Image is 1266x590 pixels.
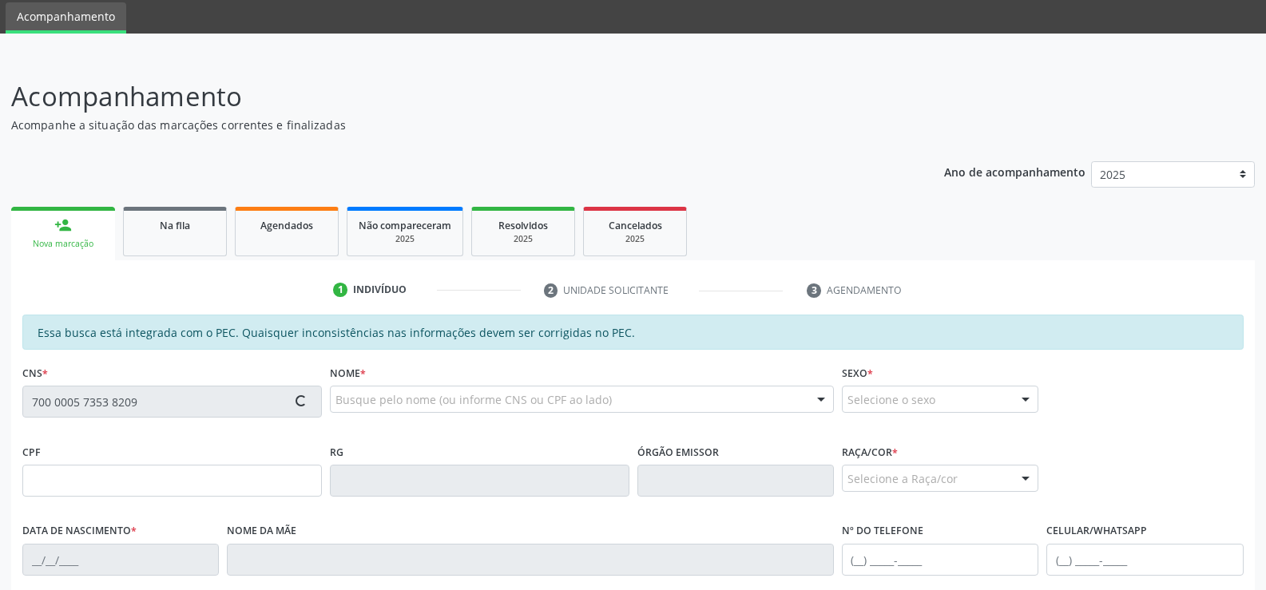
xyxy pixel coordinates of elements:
label: Nome [330,361,366,386]
label: Órgão emissor [637,440,719,465]
p: Acompanhe a situação das marcações correntes e finalizadas [11,117,882,133]
span: Selecione o sexo [847,391,935,408]
span: Resolvidos [498,219,548,232]
label: Celular/WhatsApp [1046,519,1147,544]
div: 1 [333,283,347,297]
div: Indivíduo [353,283,407,297]
label: Data de nascimento [22,519,137,544]
label: CNS [22,361,48,386]
label: Raça/cor [842,440,898,465]
input: (__) _____-_____ [1046,544,1243,576]
div: 2025 [595,233,675,245]
div: Essa busca está integrada com o PEC. Quaisquer inconsistências nas informações devem ser corrigid... [22,315,1244,350]
label: CPF [22,440,41,465]
a: Acompanhamento [6,2,126,34]
div: Nova marcação [22,238,104,250]
input: (__) _____-_____ [842,544,1038,576]
span: Não compareceram [359,219,451,232]
span: Cancelados [609,219,662,232]
label: RG [330,440,343,465]
label: Nome da mãe [227,519,296,544]
div: 2025 [359,233,451,245]
span: Na fila [160,219,190,232]
span: Agendados [260,219,313,232]
label: Nº do Telefone [842,519,923,544]
span: Selecione a Raça/cor [847,470,958,487]
p: Acompanhamento [11,77,882,117]
span: Busque pelo nome (ou informe CNS ou CPF ao lado) [335,391,612,408]
label: Sexo [842,361,873,386]
p: Ano de acompanhamento [944,161,1085,181]
div: 2025 [483,233,563,245]
input: __/__/____ [22,544,219,576]
div: person_add [54,216,72,234]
